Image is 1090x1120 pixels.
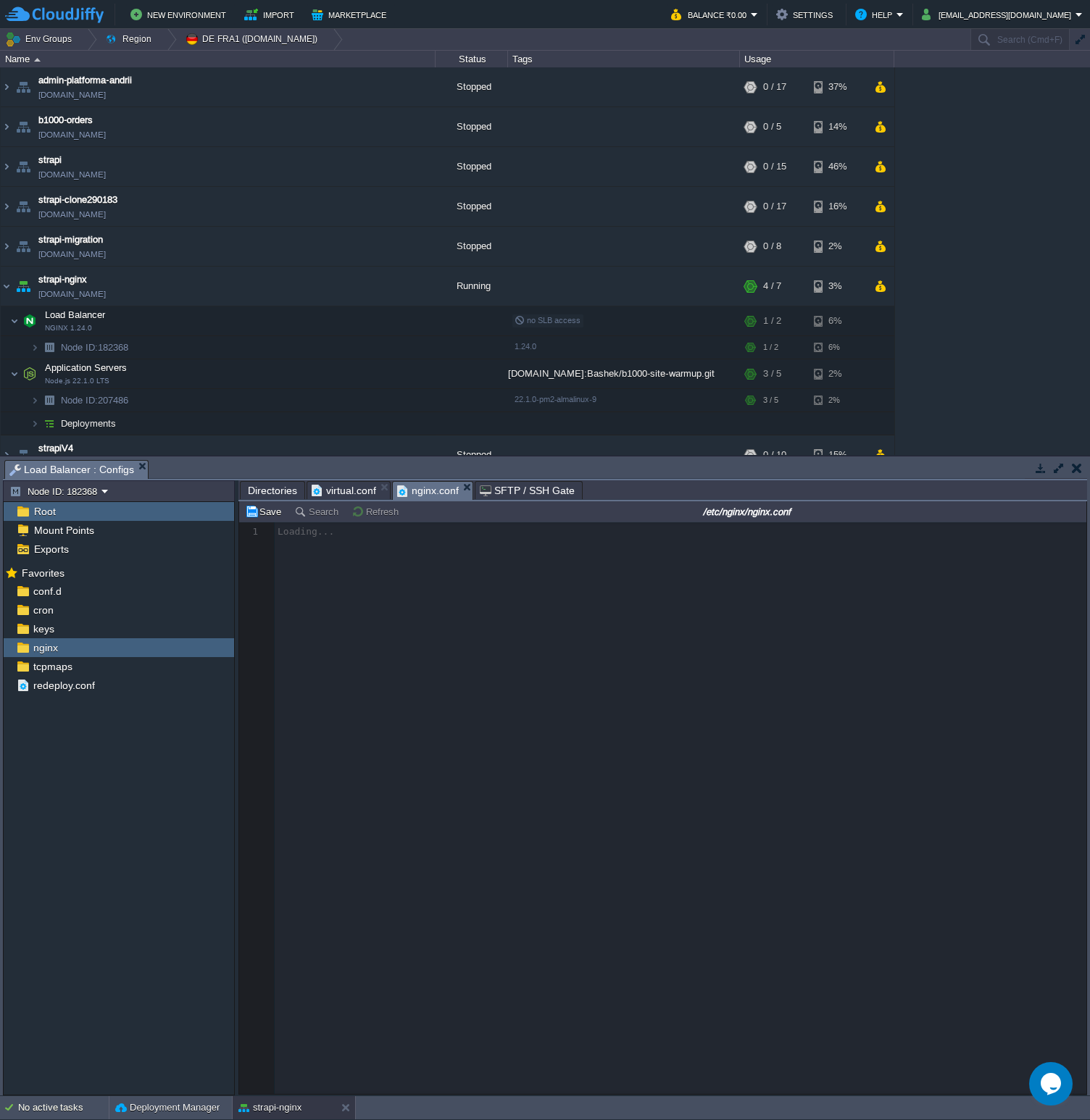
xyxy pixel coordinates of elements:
div: Status [436,51,507,67]
a: redeploy.conf [30,679,97,692]
div: 1 / 2 [763,306,781,335]
span: Deployments [59,417,118,430]
div: Stopped [436,435,508,475]
div: 6% [814,336,861,359]
div: 14% [814,107,861,146]
a: keys [30,622,57,635]
div: 3% [814,267,861,306]
img: AMDAwAAAACH5BAEAAAAALAAAAAABAAEAAAICRAEAOw== [39,389,59,411]
a: Node ID:207486 [59,394,130,406]
button: Region [105,29,157,49]
img: AMDAwAAAACH5BAEAAAAALAAAAAABAAEAAAICRAEAOw== [1,267,12,306]
button: Balance ₹0.00 [671,6,751,23]
div: Stopped [436,67,508,106]
div: 2% [814,389,861,411]
img: AMDAwAAAACH5BAEAAAAALAAAAAABAAEAAAICRAEAOw== [10,306,19,335]
img: AMDAwAAAACH5BAEAAAAALAAAAAABAAEAAAICRAEAOw== [1,227,12,266]
div: No active tasks [18,1096,109,1119]
img: AMDAwAAAACH5BAEAAAAALAAAAAABAAEAAAICRAEAOw== [30,336,39,359]
img: AMDAwAAAACH5BAEAAAAALAAAAAABAAEAAAICRAEAOw== [1,107,12,146]
div: 0 / 10 [763,435,786,475]
div: 4 / 7 [763,267,781,306]
img: AMDAwAAAACH5BAEAAAAALAAAAAABAAEAAAICRAEAOw== [1,187,12,226]
div: Stopped [436,107,508,146]
button: Refresh [351,505,403,518]
div: 0 / 17 [763,187,786,226]
span: Load Balancer : Configs [9,461,134,479]
a: cron [30,603,56,617]
div: Usage [741,51,894,67]
div: 15% [814,435,861,475]
span: strapi-clone290183 [38,193,117,207]
div: 0 / 17 [763,67,786,106]
a: Node ID:182368 [59,341,130,354]
span: Favorites [19,567,67,580]
img: AMDAwAAAACH5BAEAAAAALAAAAAABAAEAAAICRAEAOw== [13,435,33,475]
button: Save [245,505,286,518]
a: Mount Points [31,524,96,537]
span: SFTP / SSH Gate [480,482,575,499]
div: 0 / 8 [763,227,781,266]
img: AMDAwAAAACH5BAEAAAAALAAAAAABAAEAAAICRAEAOw== [39,336,59,359]
iframe: chat widget [1029,1062,1076,1106]
img: AMDAwAAAACH5BAEAAAAALAAAAAABAAEAAAICRAEAOw== [10,359,19,388]
button: DE FRA1 ([DOMAIN_NAME]) [185,29,323,49]
div: Tags [509,51,739,67]
span: 207486 [59,394,130,406]
img: AMDAwAAAACH5BAEAAAAALAAAAAABAAEAAAICRAEAOw== [1,147,12,186]
img: AMDAwAAAACH5BAEAAAAALAAAAAABAAEAAAICRAEAOw== [30,389,39,411]
img: AMDAwAAAACH5BAEAAAAALAAAAAABAAEAAAICRAEAOw== [13,147,33,186]
div: 46% [814,147,861,186]
span: tcpmaps [30,660,75,673]
img: AMDAwAAAACH5BAEAAAAALAAAAAABAAEAAAICRAEAOw== [20,306,40,335]
a: Exports [31,543,71,556]
span: Application Servers [43,362,129,374]
span: NGINX 1.24.0 [45,324,92,333]
a: [DOMAIN_NAME] [38,207,106,222]
a: strapi-migration [38,233,103,247]
img: CloudJiffy [5,6,104,24]
img: AMDAwAAAACH5BAEAAAAALAAAAAABAAEAAAICRAEAOw== [30,412,39,435]
img: AMDAwAAAACH5BAEAAAAALAAAAAABAAEAAAICRAEAOw== [13,107,33,146]
span: admin-platforma-andrii [38,73,132,88]
li: /etc/nginx/conf.d/virtual.conf [307,481,391,499]
img: AMDAwAAAACH5BAEAAAAALAAAAAABAAEAAAICRAEAOw== [13,187,33,226]
div: Stopped [436,147,508,186]
img: AMDAwAAAACH5BAEAAAAALAAAAAABAAEAAAICRAEAOw== [13,227,33,266]
button: Node ID: 182368 [9,485,101,498]
button: Env Groups [5,29,77,49]
span: Directories [248,482,297,499]
a: b1000-orders [38,113,93,128]
img: AMDAwAAAACH5BAEAAAAALAAAAAABAAEAAAICRAEAOw== [20,359,40,388]
a: [DOMAIN_NAME] [38,287,106,301]
a: [DOMAIN_NAME] [38,247,106,262]
button: Marketplace [312,6,391,23]
div: 2% [814,227,861,266]
span: Load Balancer [43,309,107,321]
li: /etc/nginx/nginx.conf [392,481,473,499]
a: nginx [30,641,60,654]
div: 3 / 5 [763,359,781,388]
span: strapiV4 [38,441,73,456]
button: Settings [776,6,837,23]
div: 1 / 2 [763,336,778,359]
div: 6% [814,306,861,335]
span: 182368 [59,341,130,354]
button: Deployment Manager [115,1100,220,1115]
a: [DOMAIN_NAME] [38,88,106,102]
a: strapi-nginx [38,272,87,287]
img: AMDAwAAAACH5BAEAAAAALAAAAAABAAEAAAICRAEAOw== [34,58,41,62]
div: Running [436,267,508,306]
div: Stopped [436,187,508,226]
button: [EMAIL_ADDRESS][DOMAIN_NAME] [922,6,1076,23]
span: nginx.conf [397,482,459,500]
img: AMDAwAAAACH5BAEAAAAALAAAAAABAAEAAAICRAEAOw== [13,267,33,306]
a: Load BalancerNGINX 1.24.0 [43,309,107,320]
a: conf.d [30,585,64,598]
